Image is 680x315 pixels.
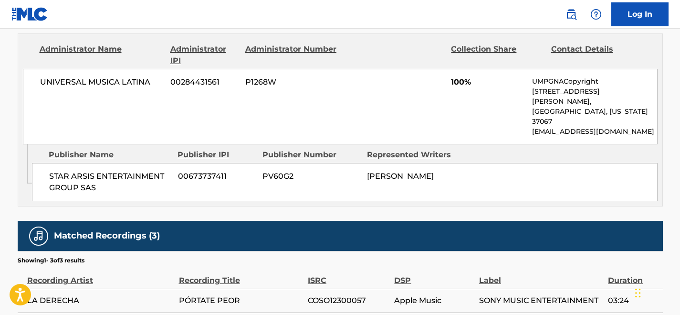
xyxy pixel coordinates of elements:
span: P1268W [245,76,338,88]
span: [PERSON_NAME] [367,172,434,181]
div: Publisher Number [262,149,360,161]
div: Label [479,265,603,286]
span: 03:24 [608,295,658,306]
div: DSP [394,265,474,286]
p: UMPGNACopyright [532,76,657,87]
span: PÓRTATE PEOR [179,295,303,306]
div: Recording Title [179,265,303,286]
span: Apple Music [394,295,474,306]
div: Publisher IPI [178,149,255,161]
span: COSO12300057 [308,295,390,306]
span: UNIVERSAL MUSICA LATINA [40,76,164,88]
p: Showing 1 - 3 of 3 results [18,256,84,265]
a: Log In [611,2,669,26]
p: [EMAIL_ADDRESS][DOMAIN_NAME] [532,127,657,137]
h5: Matched Recordings (3) [54,230,160,241]
img: MLC Logo [11,7,48,21]
p: [GEOGRAPHIC_DATA], [US_STATE] 37067 [532,107,657,127]
span: 00673737411 [178,171,255,182]
span: PV60G2 [262,171,360,182]
span: SONY MUSIC ENTERTAINMENT [479,295,603,306]
img: search [565,9,577,20]
span: STAR ARSIS ENTERTAINMENT GROUP SAS [49,171,171,194]
div: ISRC [308,265,390,286]
img: Matched Recordings [33,230,44,242]
div: Administrator Name [40,43,163,66]
div: Help [586,5,606,24]
div: Drag [635,279,641,307]
span: 100% [451,76,525,88]
div: Administrator Number [245,43,338,66]
div: Administrator IPI [170,43,238,66]
div: Collection Share [451,43,544,66]
span: 00284431561 [170,76,238,88]
span: LA DERECHA [27,295,174,306]
div: Recording Artist [27,265,174,286]
a: Public Search [562,5,581,24]
div: Publisher Name [49,149,170,161]
div: Represented Writers [367,149,464,161]
div: Duration [608,265,658,286]
div: Contact Details [551,43,644,66]
img: help [590,9,602,20]
iframe: Chat Widget [632,269,680,315]
p: [STREET_ADDRESS][PERSON_NAME], [532,87,657,107]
